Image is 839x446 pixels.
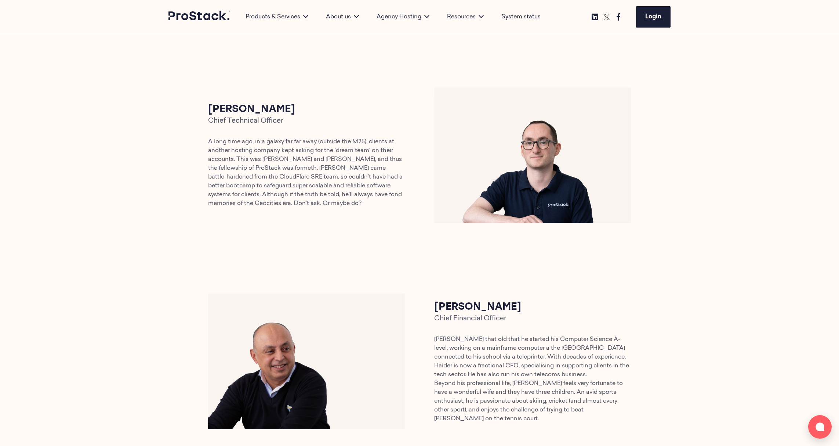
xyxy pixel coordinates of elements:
[317,12,368,21] div: About us
[808,415,832,439] button: Open chat window
[434,314,631,323] h3: Chief Financial Officer
[168,11,231,23] a: Prostack logo
[208,102,405,117] h3: [PERSON_NAME]
[434,335,631,423] p: [PERSON_NAME] that old that he started his Computer Science A-level, working on a mainframe compu...
[438,12,493,21] div: Resources
[208,117,405,126] h3: Chief Technical Officer
[208,137,405,208] p: A long time ago, in a galaxy far far away (outside the M25), clients at another hosting company k...
[636,6,671,28] a: Login
[368,12,438,21] div: Agency Hosting
[434,300,631,314] h3: [PERSON_NAME]
[645,14,661,20] span: Login
[501,12,541,21] a: System status
[237,12,317,21] div: Products & Services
